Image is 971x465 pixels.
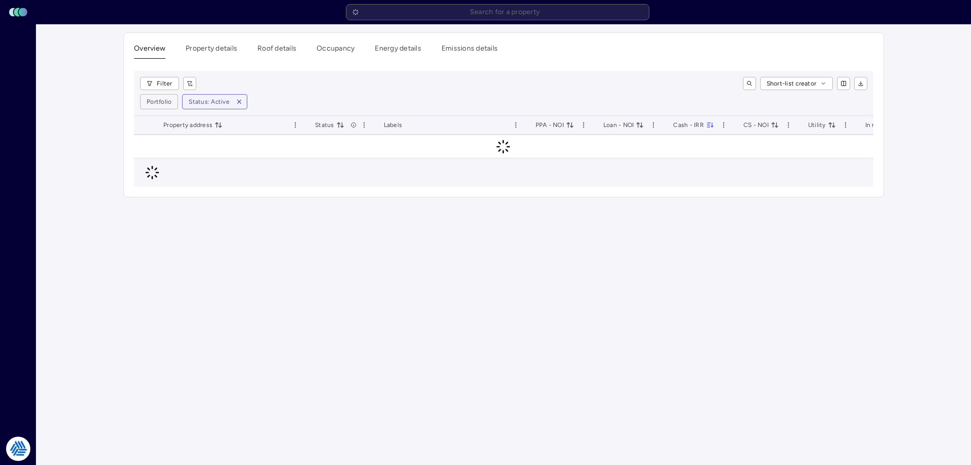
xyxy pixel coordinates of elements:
[346,4,649,20] input: Search for a property
[636,121,644,129] button: toggle sorting
[163,120,223,130] span: Property address
[315,120,344,130] span: Status
[767,78,817,89] span: Short-list creator
[189,97,230,107] div: Status: Active
[317,43,355,59] button: Occupancy
[141,95,178,109] button: Portfolio
[375,43,421,59] button: Energy details
[147,97,171,107] div: Portfolio
[134,43,165,59] button: Overview
[828,121,836,129] button: toggle sorting
[865,120,921,130] span: In marketplace?
[157,78,172,89] span: Filter
[808,120,836,130] span: Utility
[384,120,403,130] span: Labels
[183,95,232,109] button: Status: Active
[706,121,714,129] button: toggle sorting
[6,437,30,461] img: Tradition Energy
[771,121,779,129] button: toggle sorting
[257,43,296,59] button: Roof details
[760,77,833,90] button: Short-list creator
[536,120,574,130] span: PPA - NOI
[743,120,779,130] span: CS - NOI
[442,43,498,59] button: Emissions details
[140,77,179,90] button: Filter
[603,120,644,130] span: Loan - NOI
[743,77,756,90] button: toggle search
[673,120,714,130] span: Cash - IRR
[837,77,850,90] button: show/hide columns
[336,121,344,129] button: toggle sorting
[186,43,237,59] button: Property details
[566,121,574,129] button: toggle sorting
[214,121,223,129] button: toggle sorting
